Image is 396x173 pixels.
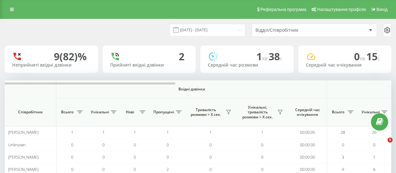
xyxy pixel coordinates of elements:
[134,142,136,148] span: 0
[8,154,39,160] span: [PERSON_NAME]
[378,55,380,62] span: c
[342,142,344,148] span: 0
[59,110,75,115] span: Всього
[269,50,282,63] span: 38
[261,129,263,135] span: 1
[134,154,136,160] span: 0
[280,55,282,62] span: c
[102,129,105,135] span: 1
[261,142,263,148] span: 0
[54,51,87,62] div: 9 (82)%
[8,129,39,135] span: [PERSON_NAME]
[102,154,105,160] span: 0
[341,129,345,135] span: 28
[372,129,376,135] span: 26
[377,7,388,12] span: Вихід
[10,110,51,115] span: Співробітник
[239,105,275,120] span: Унікальні, тривалість розмови > Х сек.
[167,129,169,135] span: 1
[102,142,105,148] span: 0
[153,110,174,115] span: Пропущені
[209,166,212,172] span: 0
[12,62,90,68] div: Неприйняті вхідні дзвінки
[373,166,375,172] span: 6
[209,142,212,148] span: 0
[122,110,138,115] span: Нові
[71,166,73,172] span: 0
[102,166,105,172] span: 0
[261,154,263,160] span: 0
[306,62,384,68] div: Середній час очікування
[342,166,344,172] span: 9
[71,142,73,148] span: 0
[73,87,311,92] span: Вхідні дзвінки
[261,166,263,172] span: 0
[8,142,26,148] span: Unknown
[362,110,380,115] span: Унікальні
[71,154,73,160] span: 0
[8,166,39,172] span: [PERSON_NAME]
[288,138,327,151] td: 00:00:00
[375,138,390,153] iframe: Intercom live chat
[110,62,188,68] div: Прийняті вхідні дзвінки
[256,50,269,63] span: 1
[288,126,327,138] td: 00:00:05
[388,138,393,143] span: 5
[293,107,322,117] span: Середній час очікування
[330,110,346,115] span: Всього
[209,129,212,135] span: 1
[360,55,366,62] span: хв
[71,129,73,135] span: 1
[262,55,269,62] span: хв
[373,154,375,160] span: 1
[373,142,375,148] span: 0
[134,166,136,172] span: 0
[208,62,286,68] div: Середній час розмови
[179,51,184,62] div: 2
[342,154,344,160] span: 3
[354,50,366,63] span: 0
[167,154,169,160] span: 0
[317,7,366,12] span: Налаштування профілю
[91,110,109,115] span: Унікальні
[167,142,169,148] span: 0
[255,28,330,33] div: Відділ/Співробітник
[209,154,212,160] span: 0
[288,151,327,163] td: 00:00:00
[260,7,306,12] span: Реферальна програма
[188,107,224,117] span: Тривалість розмови > Х сек.
[167,166,169,172] span: 2
[366,50,380,63] span: 15
[134,129,136,135] span: 1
